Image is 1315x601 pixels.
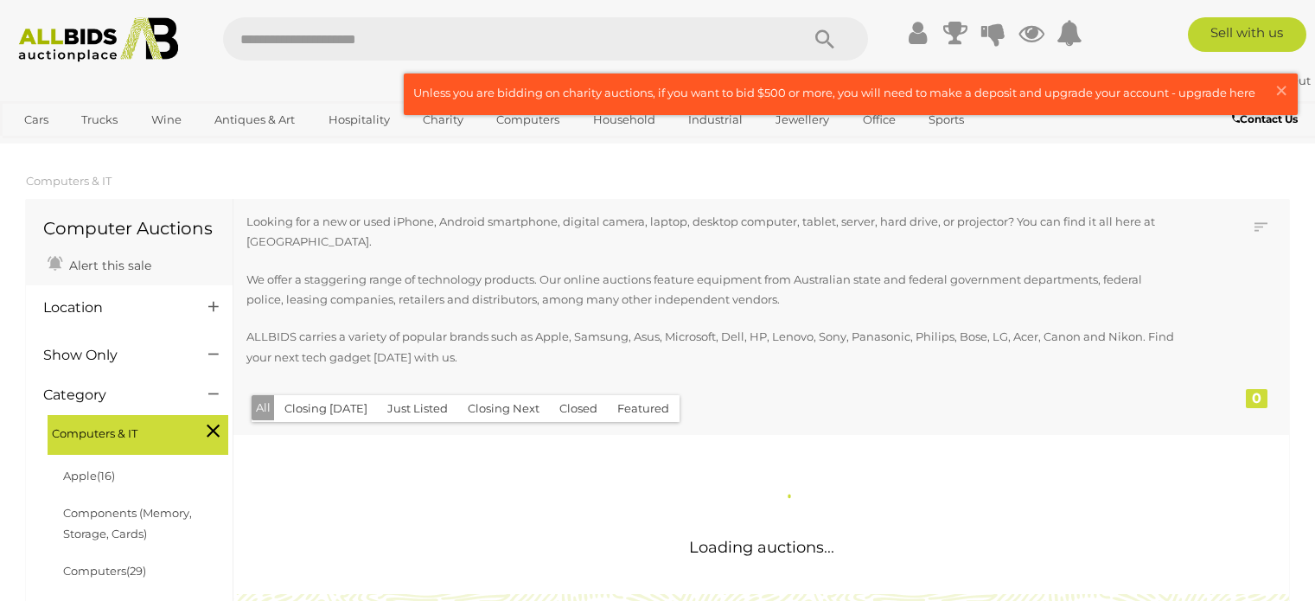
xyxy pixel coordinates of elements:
button: Closing [DATE] [274,395,378,422]
a: Household [582,105,667,134]
button: Just Listed [377,395,458,422]
button: All [252,395,275,420]
span: Loading auctions... [689,538,834,557]
a: Components (Memory, Storage, Cards) [63,506,192,540]
button: Closing Next [457,395,550,422]
a: [GEOGRAPHIC_DATA] [13,134,158,163]
h4: Category [43,387,182,403]
span: Computers & IT [52,419,182,444]
a: Sports [917,105,975,134]
div: 0 [1246,389,1267,408]
a: Antiques & Art [203,105,306,134]
b: Contact Us [1232,112,1298,125]
span: (29) [126,564,146,578]
p: Looking for a new or used iPhone, Android smartphone, digital camera, laptop, desktop computer, t... [246,212,1178,253]
p: ALLBIDS carries a variety of popular brands such as Apple, Samsung, Asus, Microsoft, Dell, HP, Le... [246,327,1178,368]
a: Charity [412,105,475,134]
a: Apple(16) [63,469,115,483]
a: Industrial [677,105,754,134]
p: We offer a staggering range of technology products. Our online auctions feature equipment from Au... [246,270,1178,310]
h4: Location [43,300,182,316]
a: Alert this sale [43,251,156,277]
a: Computers(29) [63,564,146,578]
h4: Show Only [43,348,182,363]
a: Computers & IT [26,174,112,188]
a: Office [852,105,907,134]
img: Allbids.com.au [10,17,188,62]
button: Search [782,17,868,61]
a: Sell with us [1188,17,1306,52]
h1: Computer Auctions [43,219,215,238]
a: Hospitality [317,105,401,134]
a: Trucks [70,105,129,134]
a: Contact Us [1232,110,1302,129]
button: Closed [549,395,608,422]
span: Alert this sale [65,258,151,273]
span: (16) [97,469,115,483]
span: × [1274,74,1289,107]
a: Cars [13,105,60,134]
a: Computers [485,105,571,134]
a: Jewellery [764,105,840,134]
button: Featured [607,395,680,422]
a: Wine [140,105,193,134]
